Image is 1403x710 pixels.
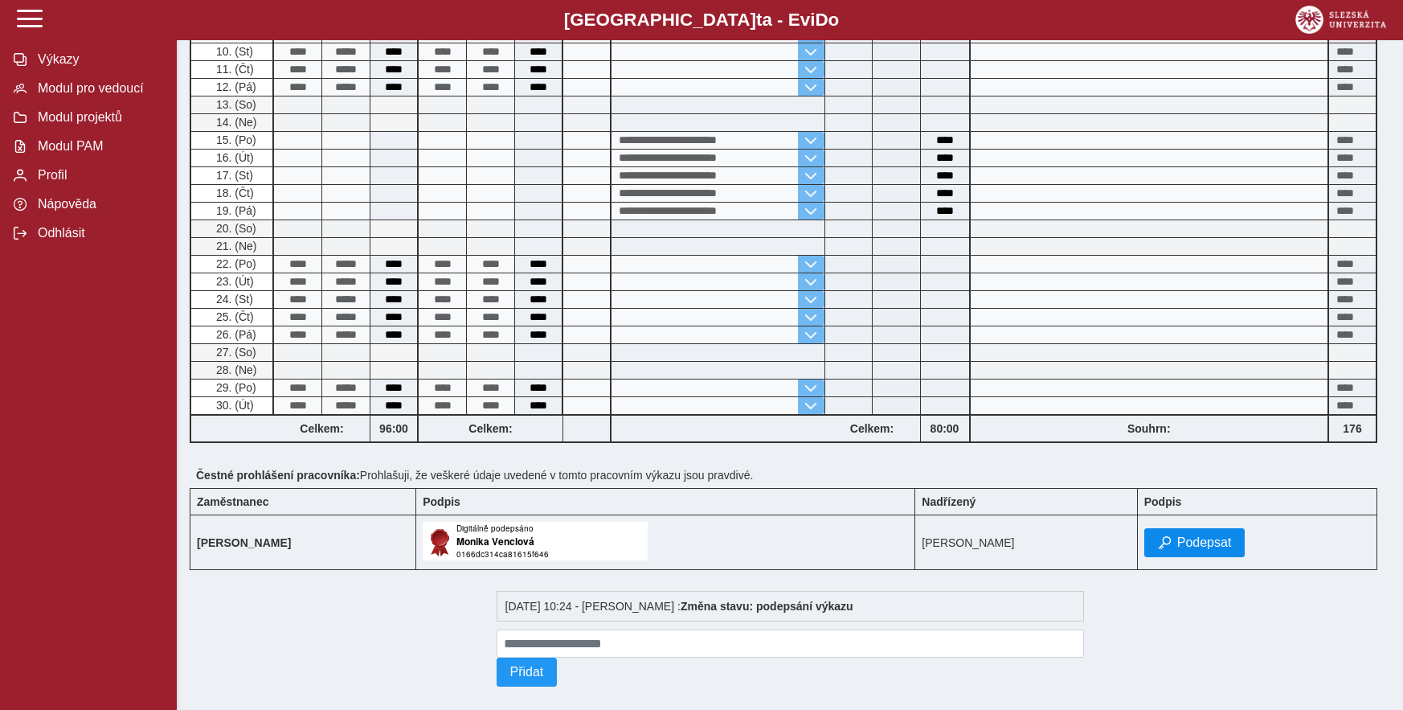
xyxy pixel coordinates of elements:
span: Výkazy [33,52,163,67]
img: logo_web_su.png [1295,6,1386,34]
button: Podepsat [1144,528,1246,557]
span: 10. (St) [213,45,253,58]
b: Celkem: [274,422,370,435]
span: Modul pro vedoucí [33,81,163,96]
span: D [815,10,828,30]
b: Nadřízený [922,495,976,508]
span: Podepsat [1177,536,1232,550]
span: 21. (Ne) [213,240,257,252]
span: 20. (So) [213,222,256,235]
span: Odhlásit [33,226,163,240]
span: 18. (Čt) [213,187,254,199]
span: Profil [33,168,163,183]
b: Podpis [1144,495,1182,508]
img: Digitálně podepsáno uživatelem [423,522,648,560]
span: 11. (Čt) [213,63,254,76]
b: Čestné prohlášení pracovníka: [196,469,360,482]
span: 28. (Ne) [213,363,257,376]
span: Modul projektů [33,110,163,125]
span: o [828,10,840,30]
b: Změna stavu: podepsání výkazu [681,600,853,613]
span: 24. (St) [213,293,253,306]
span: 19. (Pá) [213,204,256,217]
span: 27. (So) [213,346,256,359]
b: Celkem: [419,422,562,435]
span: 30. (Út) [213,399,254,412]
span: 23. (Út) [213,275,254,288]
button: Přidat [497,658,558,687]
b: 176 [1329,422,1376,435]
div: Prohlašuji, že veškeré údaje uvedené v tomto pracovním výkazu jsou pravdivé. [190,462,1390,488]
span: 13. (So) [213,98,256,111]
b: Celkem: [824,422,920,435]
b: 96:00 [370,422,417,435]
span: 15. (Po) [213,133,256,146]
b: Podpis [423,495,460,508]
span: 29. (Po) [213,381,256,394]
b: [PERSON_NAME] [197,536,291,549]
span: Modul PAM [33,139,163,154]
span: Nápověda [33,197,163,211]
span: 12. (Pá) [213,80,256,93]
span: 25. (Čt) [213,310,254,323]
div: [DATE] 10:24 - [PERSON_NAME] : [497,591,1084,622]
b: [GEOGRAPHIC_DATA] a - Evi [48,10,1355,31]
td: [PERSON_NAME] [915,515,1137,570]
b: Zaměstnanec [197,495,268,508]
span: 22. (Po) [213,257,256,270]
span: Přidat [510,665,544,679]
span: 16. (Út) [213,151,254,164]
span: 17. (St) [213,169,253,182]
span: 14. (Ne) [213,116,257,129]
b: Souhrn: [1127,422,1171,435]
b: 80:00 [921,422,969,435]
span: t [756,10,762,30]
span: 26. (Pá) [213,328,256,341]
